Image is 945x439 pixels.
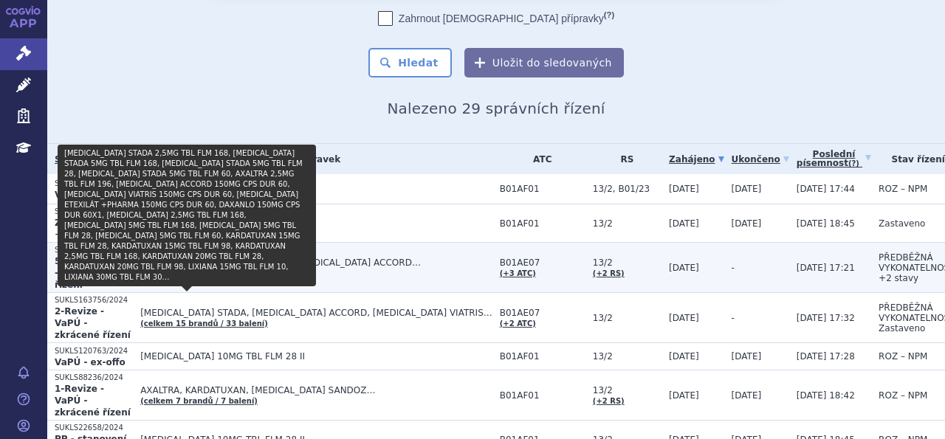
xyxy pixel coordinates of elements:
[55,373,133,383] p: SUKLS88236/2024
[797,351,855,362] span: [DATE] 17:28
[797,144,871,174] a: Poslednípísemnost(?)
[55,149,133,170] a: SPZN / Typ SŘ
[593,351,661,362] span: 13/2
[879,351,927,362] span: ROZ – NPM
[500,351,585,362] span: B01AF01
[55,306,131,340] strong: 2-Revize - VaPÚ - zkrácené řízení
[140,397,258,405] a: (celkem 7 brandů / 7 balení)
[140,257,492,268] span: [MEDICAL_DATA] STADA, AXALTRA, [MEDICAL_DATA] ACCORD…
[55,346,133,356] p: SUKLS120763/2024
[140,213,492,224] span: [MEDICAL_DATA]
[55,295,133,305] p: SUKLS163756/2024
[140,190,180,198] a: (5 balení)
[55,423,133,433] p: SUKLS22658/2024
[669,149,724,170] a: Zahájeno
[55,190,80,200] strong: VaPÚ
[55,207,133,217] p: SUKLS180232/2024
[879,184,927,194] span: ROZ – NPM
[500,319,536,328] a: (+2 ATC)
[585,144,661,174] th: RS
[140,385,492,395] span: AXALTRA, KARDATUXAN, [MEDICAL_DATA] SANDOZ…
[593,397,625,405] a: (+2 RS)
[492,144,585,174] th: ATC
[55,245,133,255] p: SUKLS163718/2024
[500,308,585,318] span: B01AE07
[133,144,492,174] th: Přípravek
[140,179,492,189] span: [MEDICAL_DATA]
[55,256,132,290] strong: 5-Revize - VaPú - zkrácené řízení
[378,11,614,26] label: Zahrnout [DEMOGRAPHIC_DATA] přípravky
[669,313,699,323] span: [DATE]
[732,218,762,229] span: [DATE]
[593,385,661,395] span: 13/2
[55,218,128,240] strong: Zrušení - VaPÚ + MC
[593,184,661,194] span: 13/2, B01/23
[669,184,699,194] span: [DATE]
[464,48,624,77] button: Uložit do sledovaných
[732,313,735,323] span: -
[848,159,859,168] abbr: (?)
[593,257,661,268] span: 13/2
[732,149,789,170] a: Ukončeno
[140,225,180,233] a: (3 balení)
[797,184,855,194] span: [DATE] 17:44
[500,390,585,401] span: B01AF01
[879,390,927,401] span: ROZ – NPM
[140,351,492,362] span: [MEDICAL_DATA] 10MG TBL FLM 28 II
[797,263,855,273] span: [DATE] 17:21
[669,263,699,273] span: [DATE]
[879,218,925,229] span: Zastaveno
[732,263,735,273] span: -
[55,384,131,418] strong: 1-Revize - VaPÚ - zkrácené řízení
[732,351,762,362] span: [DATE]
[669,390,699,401] span: [DATE]
[797,390,855,401] span: [DATE] 18:42
[593,218,661,229] span: 13/2
[500,184,585,194] span: B01AF01
[500,269,536,277] a: (+3 ATC)
[604,10,614,20] abbr: (?)
[732,390,762,401] span: [DATE]
[593,313,661,323] span: 13/2
[669,218,699,229] span: [DATE]
[140,319,268,328] a: (celkem 15 brandů / 33 balení)
[500,218,585,229] span: B01AF01
[593,269,625,277] a: (+2 RS)
[797,218,855,229] span: [DATE] 18:45
[140,269,268,277] a: (celkem 19 brandů / 57 balení)
[669,351,699,362] span: [DATE]
[387,100,605,117] span: Nalezeno 29 správních řízení
[500,257,585,268] span: B01AE07
[55,357,126,367] strong: VaPÚ - ex-offo
[55,179,133,189] p: SUKLS92633/2025
[368,48,452,77] button: Hledat
[140,308,492,318] span: [MEDICAL_DATA] STADA, [MEDICAL_DATA] ACCORD, [MEDICAL_DATA] VIATRIS…
[732,184,762,194] span: [DATE]
[797,313,855,323] span: [DATE] 17:32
